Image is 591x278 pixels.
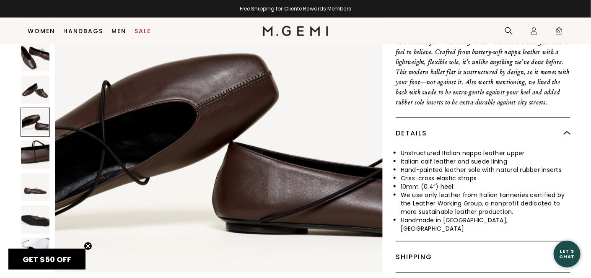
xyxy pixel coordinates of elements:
p: You buy shoes because you like the way they look, but you reach for them again and again because ... [396,17,570,107]
button: Close teaser [84,242,92,250]
div: Details [396,118,570,149]
div: GET $50 OFFClose teaser [8,249,86,270]
li: 10mm (0.4”) heel [401,182,570,191]
img: The Una [21,140,49,169]
div: Let's Chat [554,249,581,259]
a: Women [28,28,55,34]
li: Criss-cross elastic straps [401,174,570,182]
img: The Una [21,238,49,267]
li: Hand-painted leather sole with natural rubber inserts [401,166,570,174]
span: 0 [555,29,563,37]
a: Sale [135,28,151,34]
img: The Una [21,43,49,72]
img: The Una [21,173,49,202]
li: Unstructured Italian nappa leather upper [401,149,570,157]
a: Handbags [64,28,104,34]
img: The Una [21,75,49,104]
a: Men [112,28,127,34]
li: Italian calf leather and suede lining [401,157,570,166]
img: The Una [21,205,49,234]
li: We use only leather from Italian tanneries certified by the Leather Working Group, a nonprofit de... [401,191,570,216]
img: M.Gemi [263,26,329,36]
span: GET $50 OFF [23,254,71,265]
li: Handmade in [GEOGRAPHIC_DATA], [GEOGRAPHIC_DATA] [401,216,570,233]
div: Shipping [396,242,570,273]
